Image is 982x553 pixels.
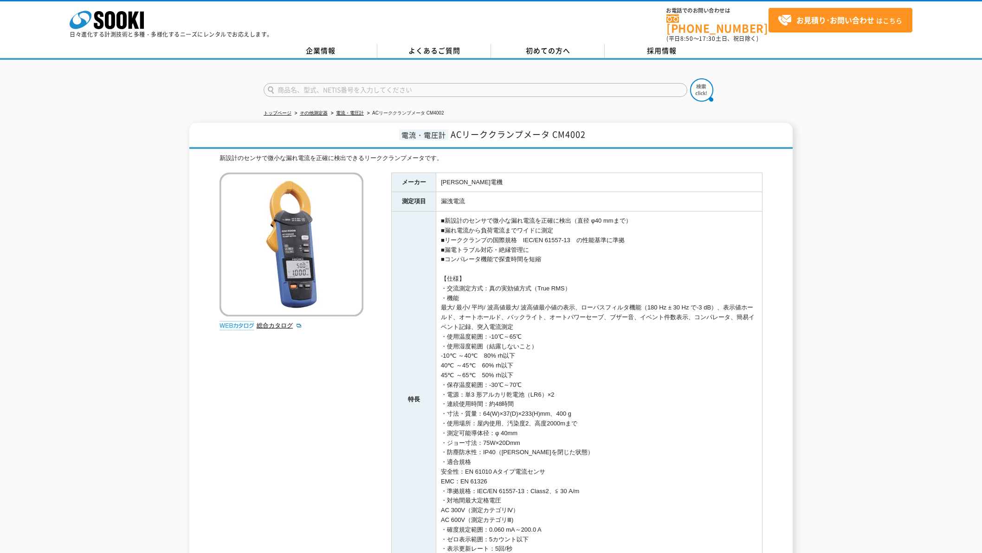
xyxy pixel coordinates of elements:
[666,34,758,43] span: (平日 ～ 土日、祝日除く)
[220,154,762,163] div: 新設計のセンサで微小な漏れ電流を正確に検出できるリーククランプメータです。
[392,192,436,212] th: 測定項目
[392,173,436,192] th: メーカー
[436,173,762,192] td: [PERSON_NAME]電機
[365,109,444,118] li: ACリーククランプメータ CM4002
[220,173,363,316] img: ACリーククランプメータ CM4002
[257,322,302,329] a: 総合カタログ
[666,8,769,13] span: お電話でのお問い合わせは
[491,44,605,58] a: 初めての方へ
[399,129,448,140] span: 電流・電圧計
[451,128,586,141] span: ACリーククランプメータ CM4002
[300,110,328,116] a: その他測定器
[680,34,693,43] span: 8:50
[436,192,762,212] td: 漏洩電流
[264,83,687,97] input: 商品名、型式、NETIS番号を入力してください
[778,13,902,27] span: はこちら
[690,78,713,102] img: btn_search.png
[526,45,570,56] span: 初めての方へ
[220,321,254,330] img: webカタログ
[336,110,364,116] a: 電流・電圧計
[699,34,716,43] span: 17:30
[264,44,377,58] a: 企業情報
[70,32,273,37] p: 日々進化する計測技術と多種・多様化するニーズにレンタルでお応えします。
[666,14,769,33] a: [PHONE_NUMBER]
[769,8,912,32] a: お見積り･お問い合わせはこちら
[264,110,291,116] a: トップページ
[377,44,491,58] a: よくあるご質問
[605,44,718,58] a: 採用情報
[796,14,874,26] strong: お見積り･お問い合わせ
